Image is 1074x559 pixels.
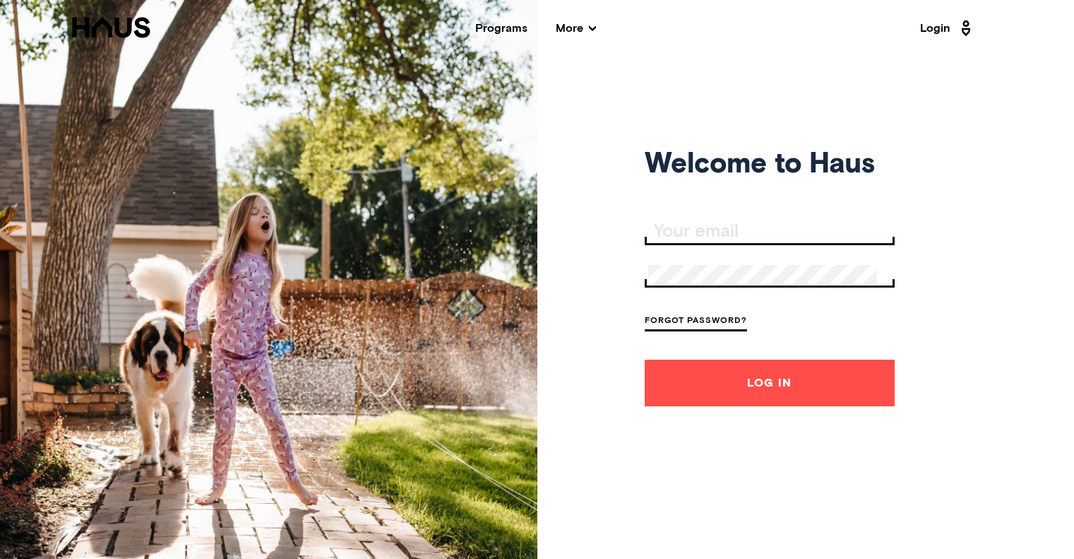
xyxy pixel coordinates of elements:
input: Your email [648,222,895,242]
a: Login [920,17,975,40]
span: More [556,23,596,34]
a: Forgot Password? [645,312,747,331]
input: Your password [648,265,878,285]
a: Programs [475,23,527,34]
button: Log In [645,360,895,406]
h1: Welcome to Haus [645,153,895,177]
